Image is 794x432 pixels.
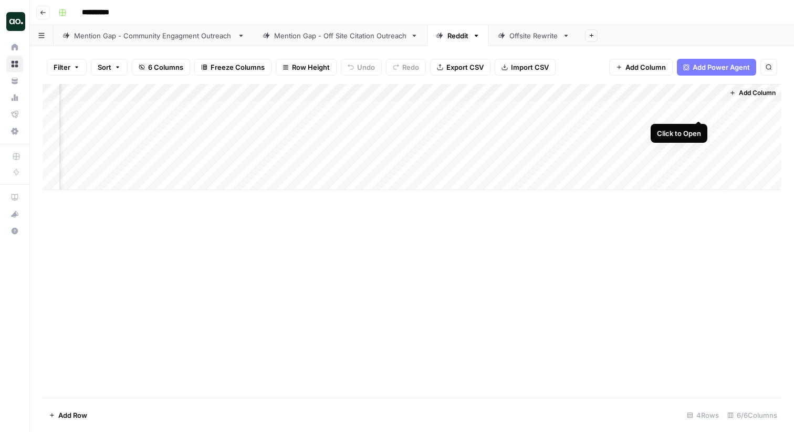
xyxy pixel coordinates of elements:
span: Undo [357,62,375,72]
a: AirOps Academy [6,189,23,206]
a: Reddit [427,25,489,46]
div: 4 Rows [683,407,723,424]
button: Redo [386,59,426,76]
div: Mention Gap - Community Engagment Outreach [74,30,233,41]
button: Import CSV [495,59,556,76]
button: Undo [341,59,382,76]
button: 6 Columns [132,59,190,76]
span: Import CSV [511,62,549,72]
span: Sort [98,62,111,72]
a: Browse [6,56,23,72]
button: Add Power Agent [677,59,756,76]
a: Settings [6,123,23,140]
a: Home [6,39,23,56]
button: Add Column [725,86,780,100]
button: Workspace: Dillon Test [6,8,23,35]
a: Flightpath [6,106,23,123]
button: Add Column [609,59,673,76]
span: Add Column [739,88,776,98]
div: Offsite Rewrite [509,30,558,41]
button: Freeze Columns [194,59,271,76]
span: Filter [54,62,70,72]
div: Click to Open [657,128,701,139]
button: Sort [91,59,128,76]
button: Filter [47,59,87,76]
button: Export CSV [430,59,490,76]
span: Export CSV [446,62,484,72]
span: 6 Columns [148,62,183,72]
a: Your Data [6,72,23,89]
a: Mention Gap - Community Engagment Outreach [54,25,254,46]
div: Reddit [447,30,468,41]
span: Add Column [625,62,666,72]
span: Add Row [58,410,87,420]
a: Offsite Rewrite [489,25,579,46]
div: 6/6 Columns [723,407,781,424]
button: Row Height [276,59,337,76]
span: Add Power Agent [693,62,750,72]
span: Redo [402,62,419,72]
a: Usage [6,89,23,106]
span: Freeze Columns [211,62,265,72]
div: What's new? [7,206,23,222]
a: Mention Gap - Off Site Citation Outreach [254,25,427,46]
button: What's new? [6,206,23,223]
img: Dillon Test Logo [6,12,25,31]
div: Mention Gap - Off Site Citation Outreach [274,30,406,41]
button: Help + Support [6,223,23,239]
button: Add Row [43,407,93,424]
span: Row Height [292,62,330,72]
